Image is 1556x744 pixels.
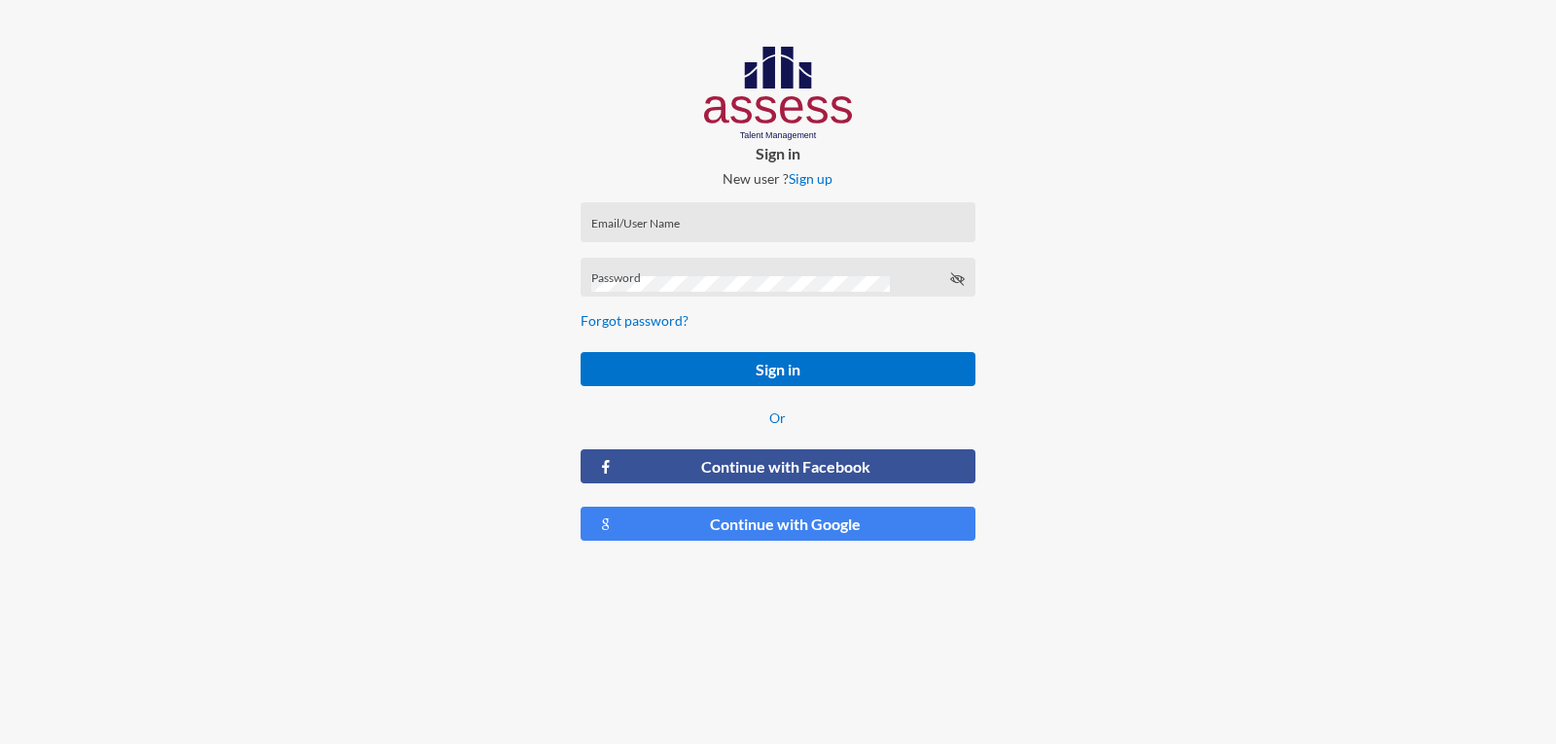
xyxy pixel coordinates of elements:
[581,352,974,386] button: Sign in
[581,449,974,483] button: Continue with Facebook
[581,507,974,541] button: Continue with Google
[565,144,990,162] p: Sign in
[581,409,974,426] p: Or
[789,170,832,187] a: Sign up
[565,170,990,187] p: New user ?
[704,47,853,140] img: AssessLogoo.svg
[581,312,689,329] a: Forgot password?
